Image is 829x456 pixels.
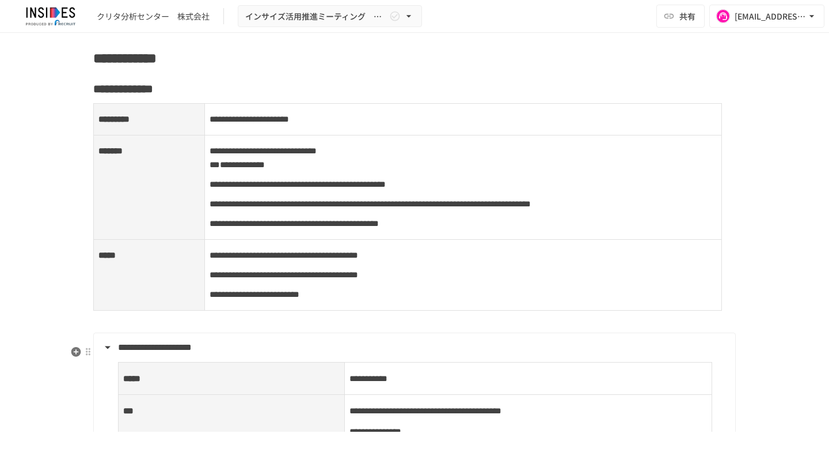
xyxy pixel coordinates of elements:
[735,9,806,24] div: [EMAIL_ADDRESS][DOMAIN_NAME]
[656,5,705,28] button: 共有
[14,7,88,25] img: JmGSPSkPjKwBq77AtHmwC7bJguQHJlCRQfAXtnx4WuV
[709,5,824,28] button: [EMAIL_ADDRESS][DOMAIN_NAME]
[245,9,387,24] span: インサイズ活用推進ミーティング ～2回目～
[679,10,695,22] span: 共有
[238,5,422,28] button: インサイズ活用推進ミーティング ～2回目～
[97,10,210,22] div: クリタ分析センター 株式会社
